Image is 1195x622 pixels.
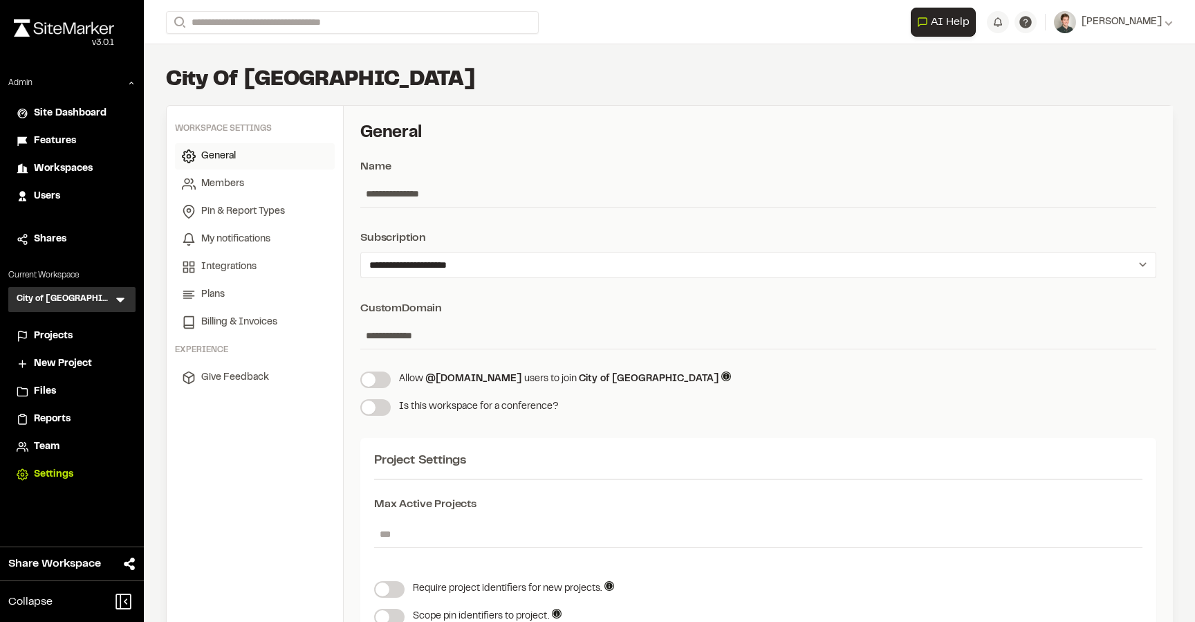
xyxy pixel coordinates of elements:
[17,439,127,455] a: Team
[360,230,1156,246] div: Subscription
[579,375,719,383] span: City of [GEOGRAPHIC_DATA]
[1082,15,1162,30] span: [PERSON_NAME]
[14,19,114,37] img: rebrand.png
[17,161,127,176] a: Workspaces
[17,356,127,372] a: New Project
[17,467,127,482] a: Settings
[34,329,73,344] span: Projects
[201,287,225,302] span: Plans
[34,439,59,455] span: Team
[8,594,53,610] span: Collapse
[14,37,114,49] div: Oh geez...please don't...
[175,344,335,356] div: Experience
[201,259,257,275] span: Integrations
[360,300,1156,317] div: Custom Domain
[175,122,335,135] div: Workspace settings
[17,384,127,399] a: Files
[175,254,335,280] a: Integrations
[931,14,970,30] span: AI Help
[166,66,475,94] h1: City of [GEOGRAPHIC_DATA]
[911,8,976,37] button: Open AI Assistant
[17,106,127,121] a: Site Dashboard
[17,134,127,149] a: Features
[201,204,285,219] span: Pin & Report Types
[175,309,335,336] a: Billing & Invoices
[8,77,33,89] p: Admin
[399,399,559,416] div: Is this workspace for a conference?
[17,329,127,344] a: Projects
[34,467,73,482] span: Settings
[201,232,270,247] span: My notifications
[425,375,524,383] span: @[DOMAIN_NAME]
[201,370,269,385] span: Give Feedback
[175,282,335,308] a: Plans
[374,496,1142,513] div: Max Active Projects
[17,412,127,427] a: Reports
[360,122,1156,145] h2: General
[201,149,236,164] span: General
[1054,11,1173,33] button: [PERSON_NAME]
[34,412,71,427] span: Reports
[34,356,92,372] span: New Project
[34,189,60,204] span: Users
[201,176,244,192] span: Members
[166,11,191,34] button: Search
[8,269,136,282] p: Current Workspace
[34,106,106,121] span: Site Dashboard
[17,189,127,204] a: Users
[34,384,56,399] span: Files
[374,452,1142,470] div: Project Settings
[175,226,335,253] a: My notifications
[34,161,93,176] span: Workspaces
[175,143,335,170] a: General
[911,8,981,37] div: Open AI Assistant
[413,581,602,598] div: Require project identifiers for new projects.
[34,134,76,149] span: Features
[34,232,66,247] span: Shares
[175,199,335,225] a: Pin & Report Types
[17,293,113,307] h3: City of [GEOGRAPHIC_DATA]
[8,556,101,572] span: Share Workspace
[1054,11,1076,33] img: User
[360,158,1156,175] div: Name
[175,365,335,391] a: Give Feedback
[175,171,335,197] a: Members
[201,315,277,330] span: Billing & Invoices
[399,372,719,388] div: Allow users to join
[17,232,127,247] a: Shares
